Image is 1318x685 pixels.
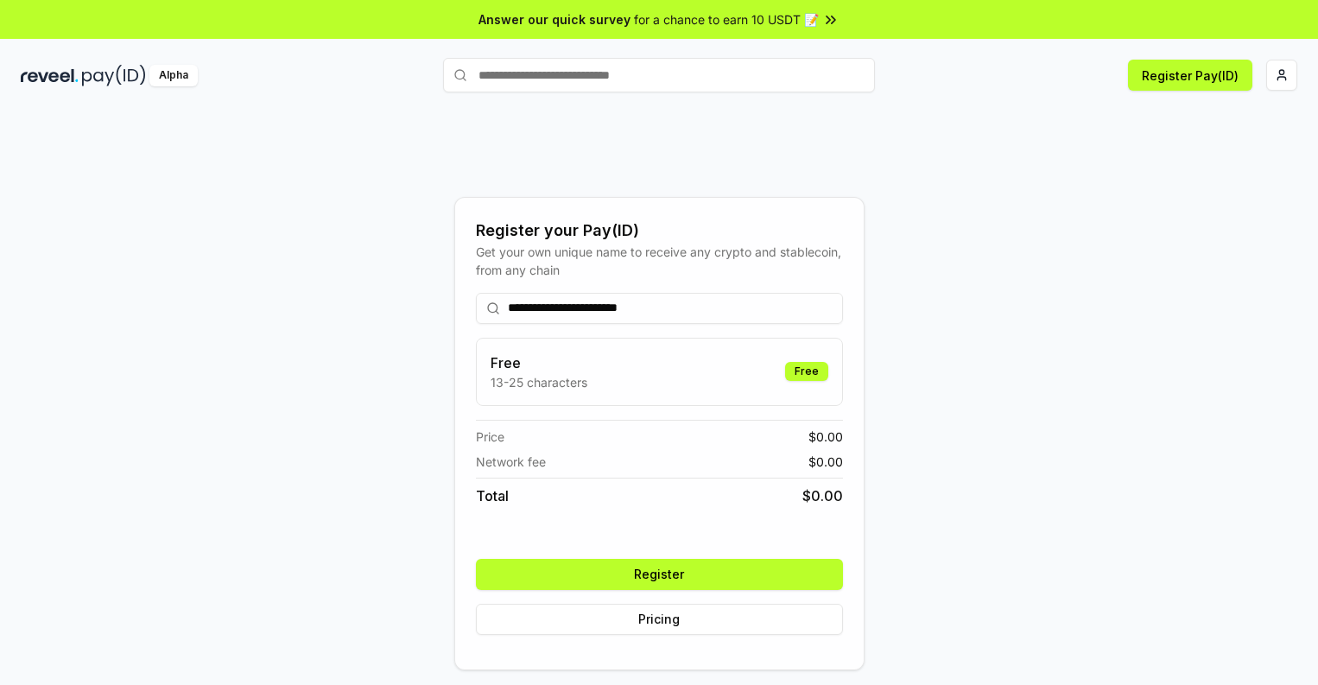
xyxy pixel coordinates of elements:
[476,485,509,506] span: Total
[82,65,146,86] img: pay_id
[476,219,843,243] div: Register your Pay(ID)
[808,428,843,446] span: $ 0.00
[476,243,843,279] div: Get your own unique name to receive any crypto and stablecoin, from any chain
[785,362,828,381] div: Free
[491,352,587,373] h3: Free
[634,10,819,29] span: for a chance to earn 10 USDT 📝
[808,453,843,471] span: $ 0.00
[476,428,504,446] span: Price
[21,65,79,86] img: reveel_dark
[491,373,587,391] p: 13-25 characters
[149,65,198,86] div: Alpha
[478,10,630,29] span: Answer our quick survey
[476,453,546,471] span: Network fee
[476,559,843,590] button: Register
[476,604,843,635] button: Pricing
[1128,60,1252,91] button: Register Pay(ID)
[802,485,843,506] span: $ 0.00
